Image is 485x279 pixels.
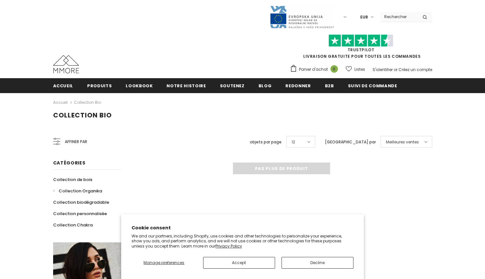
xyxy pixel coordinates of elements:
[270,5,334,29] img: Javni Razpis
[220,83,245,89] span: soutenez
[398,67,432,72] a: Créez un compte
[215,243,242,249] a: Privacy Policy
[330,65,338,73] span: 0
[394,67,398,72] span: or
[348,83,397,89] span: Suivi de commande
[325,139,376,145] label: [GEOGRAPHIC_DATA] par
[132,257,196,269] button: Manage preferences
[53,78,74,93] a: Accueil
[285,78,311,93] a: Redonner
[325,83,334,89] span: B2B
[373,67,393,72] a: S'identifier
[132,224,353,231] h2: Cookie consent
[386,139,419,145] span: Meilleures ventes
[346,64,365,75] a: Listes
[53,83,74,89] span: Accueil
[167,83,206,89] span: Notre histoire
[354,66,365,73] span: Listes
[53,222,93,228] span: Collection Chakra
[53,197,109,208] a: Collection biodégradable
[126,83,153,89] span: Lookbook
[53,199,109,205] span: Collection biodégradable
[299,66,328,73] span: Panier d'achat
[53,55,79,73] img: Cas MMORE
[144,260,184,265] span: Manage preferences
[270,14,334,19] a: Javni Razpis
[290,65,341,74] a: Panier d'achat 0
[250,139,282,145] label: objets par page
[53,111,112,120] span: Collection Bio
[360,14,368,20] span: EUR
[259,83,272,89] span: Blog
[53,208,107,219] a: Collection personnalisée
[325,78,334,93] a: B2B
[53,174,92,185] a: Collection de bois
[53,211,107,217] span: Collection personnalisée
[259,78,272,93] a: Blog
[53,185,102,197] a: Collection Organika
[53,176,92,183] span: Collection de bois
[348,47,375,53] a: TrustPilot
[220,78,245,93] a: soutenez
[167,78,206,93] a: Notre histoire
[348,78,397,93] a: Suivi de commande
[126,78,153,93] a: Lookbook
[285,83,311,89] span: Redonner
[65,138,87,145] span: Affiner par
[74,100,101,105] a: Collection Bio
[292,139,295,145] span: 12
[53,160,86,166] span: Catégories
[203,257,275,269] button: Accept
[380,12,418,21] input: Search Site
[282,257,353,269] button: Decline
[59,188,102,194] span: Collection Organika
[53,219,93,231] a: Collection Chakra
[87,78,112,93] a: Produits
[132,234,353,249] p: We and our partners, including Shopify, use cookies and other technologies to personalize your ex...
[87,83,112,89] span: Produits
[290,37,432,59] span: LIVRAISON GRATUITE POUR TOUTES LES COMMANDES
[329,34,393,47] img: Faites confiance aux étoiles pilotes
[53,99,68,106] a: Accueil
